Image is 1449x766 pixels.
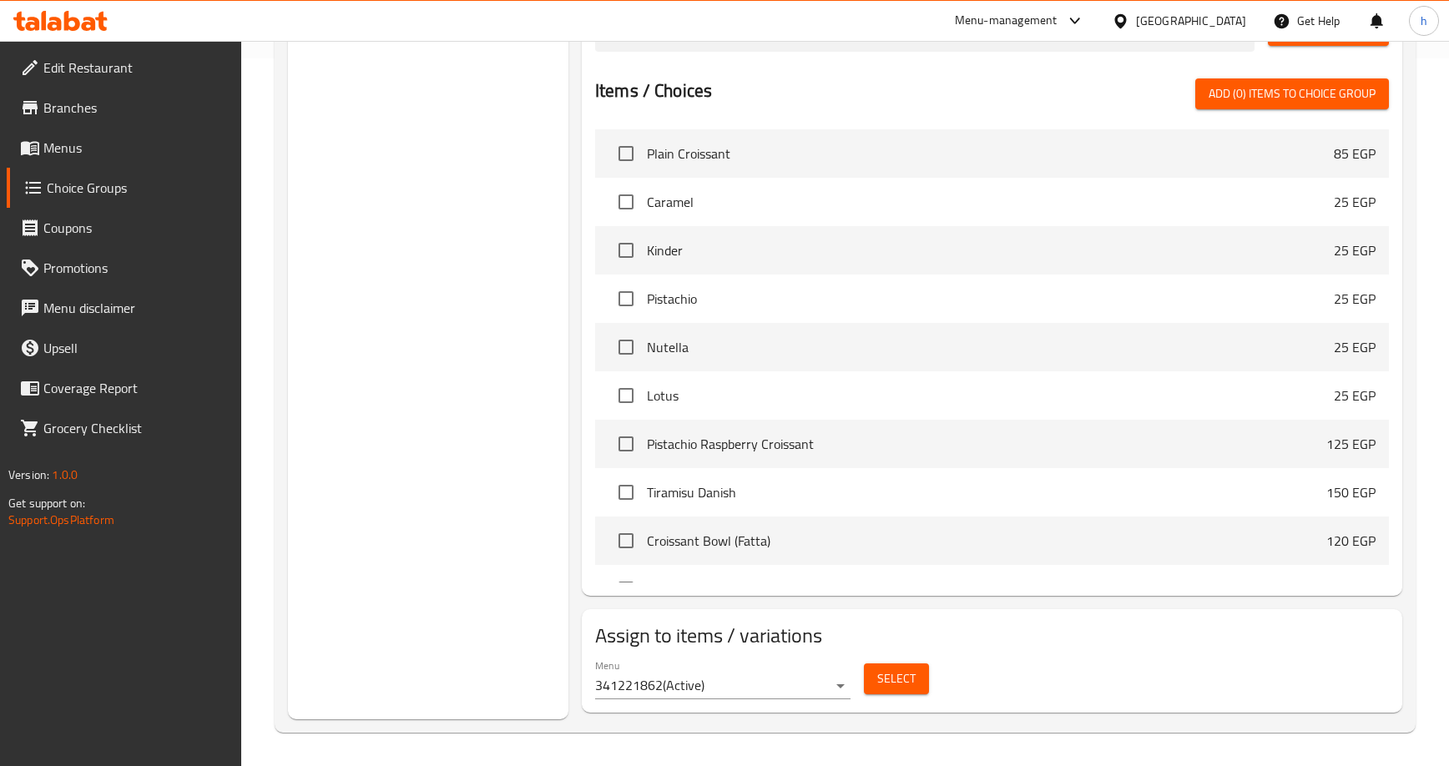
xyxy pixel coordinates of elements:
p: 150 EGP [1326,482,1376,502]
span: Plain Croissant [647,144,1334,164]
h2: Items / Choices [595,78,712,103]
span: Branches [43,98,229,118]
span: Select choice [608,475,644,510]
p: 160 EGP [1326,579,1376,599]
span: Nutella [647,337,1334,357]
p: 25 EGP [1334,289,1376,309]
span: Kinder [647,240,1334,260]
a: Coverage Report [7,368,242,408]
a: Menu disclaimer [7,288,242,328]
span: 1.0.0 [52,464,78,486]
span: Select choice [608,281,644,316]
p: 125 EGP [1326,434,1376,454]
span: Version: [8,464,49,486]
span: Pistachio [647,289,1334,309]
span: Get support on: [8,492,85,514]
a: Edit Restaurant [7,48,242,88]
a: Promotions [7,248,242,288]
span: Select choice [608,136,644,171]
p: 25 EGP [1334,240,1376,260]
p: 25 EGP [1334,386,1376,406]
p: 85 EGP [1334,144,1376,164]
span: Add (0) items to choice group [1209,83,1376,104]
span: Menus [43,138,229,158]
span: Grocery Checklist [43,418,229,438]
span: h [1421,12,1427,30]
div: Menu-management [955,11,1058,31]
button: Add (0) items to choice group [1195,78,1389,109]
p: 120 EGP [1326,531,1376,551]
span: Choice Groups [47,178,229,198]
span: Pistachio Raspberry Croissant [647,434,1326,454]
span: Select choice [608,426,644,461]
span: Select choice [608,523,644,558]
span: Lotus [647,386,1334,406]
span: Select choice [608,233,644,268]
span: Upsell [43,338,229,358]
a: Coupons [7,208,242,248]
span: Tiramisu Danish [647,482,1326,502]
a: Grocery Checklist [7,408,242,448]
span: Coupons [43,218,229,238]
a: Choice Groups [7,168,242,208]
button: Select [864,663,929,694]
div: [GEOGRAPHIC_DATA] [1136,12,1246,30]
div: 341221862(Active) [595,673,851,699]
a: Upsell [7,328,242,368]
span: Edit Restaurant [43,58,229,78]
p: 25 EGP [1334,192,1376,212]
a: Branches [7,88,242,128]
p: 25 EGP [1334,337,1376,357]
span: Caramel [647,192,1334,212]
span: Menu disclaimer [43,298,229,318]
span: Coverage Report [43,378,229,398]
span: Promotions [43,258,229,278]
span: Select choice [608,378,644,413]
span: Pain Salted Caramel Pecan [647,579,1326,599]
h2: Assign to items / variations [595,622,1389,649]
span: Select choice [608,184,644,219]
span: Select choice [608,572,644,607]
a: Support.OpsPlatform [8,509,114,531]
span: Croissant Bowl (Fatta) [647,531,1326,551]
span: Select [877,668,916,689]
label: Menu [595,660,619,670]
a: Menus [7,128,242,168]
span: Select choice [608,330,644,365]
